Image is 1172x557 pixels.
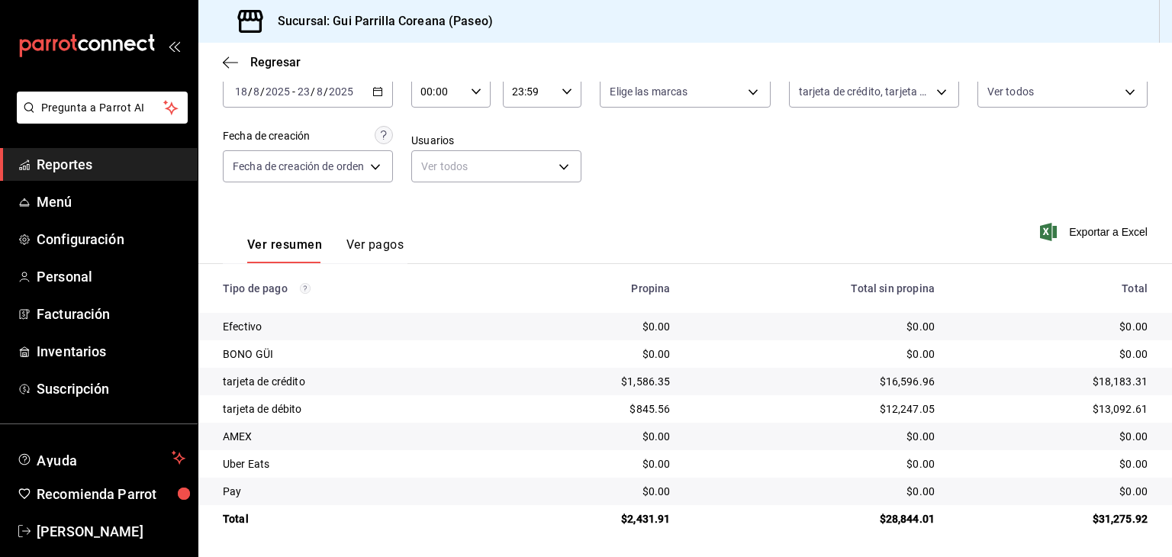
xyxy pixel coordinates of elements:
[694,429,935,444] div: $0.00
[515,346,671,362] div: $0.00
[297,85,311,98] input: --
[223,429,491,444] div: AMEX
[694,511,935,526] div: $28,844.01
[311,85,315,98] span: /
[223,319,491,334] div: Efectivo
[37,449,166,467] span: Ayuda
[515,429,671,444] div: $0.00
[37,229,185,250] span: Configuración
[411,150,581,182] div: Ver todos
[515,319,671,334] div: $0.00
[799,84,931,99] span: tarjeta de crédito, tarjeta de débito, AMEX
[223,55,301,69] button: Regresar
[37,341,185,362] span: Inventarios
[694,374,935,389] div: $16,596.96
[41,100,164,116] span: Pregunta a Parrot AI
[223,511,491,526] div: Total
[260,85,265,98] span: /
[515,511,671,526] div: $2,431.91
[292,85,295,98] span: -
[346,237,404,263] button: Ver pagos
[959,429,1148,444] div: $0.00
[987,84,1034,99] span: Ver todos
[223,484,491,499] div: Pay
[959,319,1148,334] div: $0.00
[223,282,491,295] div: Tipo de pago
[328,85,354,98] input: ----
[17,92,188,124] button: Pregunta a Parrot AI
[253,85,260,98] input: --
[248,85,253,98] span: /
[515,374,671,389] div: $1,586.35
[223,374,491,389] div: tarjeta de crédito
[266,12,493,31] h3: Sucursal: Gui Parrilla Coreana (Paseo)
[959,346,1148,362] div: $0.00
[515,282,671,295] div: Propina
[515,484,671,499] div: $0.00
[37,378,185,399] span: Suscripción
[233,159,364,174] span: Fecha de creación de orden
[1043,223,1148,241] button: Exportar a Excel
[959,511,1148,526] div: $31,275.92
[694,319,935,334] div: $0.00
[11,111,188,127] a: Pregunta a Parrot AI
[694,346,935,362] div: $0.00
[223,456,491,472] div: Uber Eats
[515,401,671,417] div: $845.56
[959,484,1148,499] div: $0.00
[411,135,581,146] label: Usuarios
[610,84,687,99] span: Elige las marcas
[694,401,935,417] div: $12,247.05
[37,304,185,324] span: Facturación
[223,346,491,362] div: BONO GÜI
[37,484,185,504] span: Recomienda Parrot
[324,85,328,98] span: /
[37,266,185,287] span: Personal
[247,237,322,263] button: Ver resumen
[223,128,310,144] div: Fecha de creación
[959,456,1148,472] div: $0.00
[37,521,185,542] span: [PERSON_NAME]
[168,40,180,52] button: open_drawer_menu
[223,401,491,417] div: tarjeta de débito
[300,283,311,294] svg: Los pagos realizados con Pay y otras terminales son montos brutos.
[515,456,671,472] div: $0.00
[247,237,404,263] div: navigation tabs
[37,154,185,175] span: Reportes
[959,374,1148,389] div: $18,183.31
[265,85,291,98] input: ----
[694,456,935,472] div: $0.00
[959,282,1148,295] div: Total
[694,282,935,295] div: Total sin propina
[959,401,1148,417] div: $13,092.61
[37,192,185,212] span: Menú
[250,55,301,69] span: Regresar
[694,484,935,499] div: $0.00
[234,85,248,98] input: --
[316,85,324,98] input: --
